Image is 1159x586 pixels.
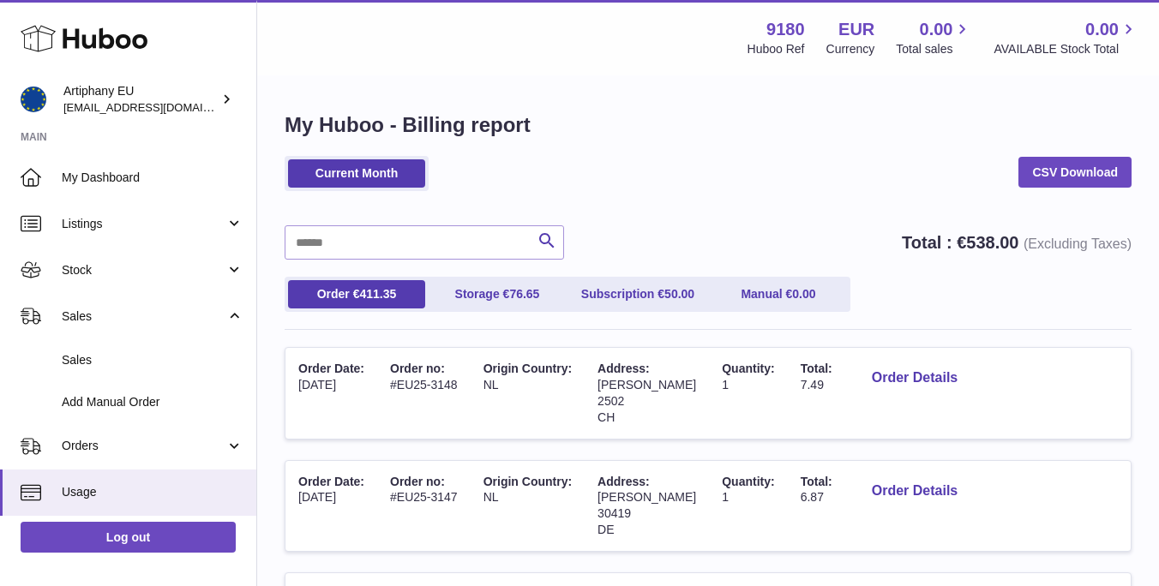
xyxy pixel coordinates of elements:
span: (Excluding Taxes) [1024,236,1132,251]
span: Address: [598,362,650,375]
span: [EMAIL_ADDRESS][DOMAIN_NAME] [63,100,252,114]
a: 0.00 Total sales [896,18,972,57]
div: Huboo Ref [748,41,805,57]
span: 0.00 [792,287,815,301]
a: 0.00 AVAILABLE Stock Total [994,18,1138,57]
span: 76.65 [509,287,539,301]
img: artiphany@artiphany.eu [21,87,46,112]
span: My Dashboard [62,170,243,186]
span: [PERSON_NAME] [598,378,696,392]
a: Log out [21,522,236,553]
a: Manual €0.00 [710,280,847,308]
span: Listings [62,216,225,232]
a: Current Month [288,159,425,188]
span: Order Date: [298,475,364,488]
div: Currency [826,41,875,57]
span: Usage [62,484,243,500]
span: Total: [801,362,832,375]
span: [PERSON_NAME] [598,490,696,504]
span: Order no: [390,475,445,488]
strong: EUR [838,18,874,41]
span: Stock [62,262,225,278]
td: #EU25-3148 [377,348,471,439]
span: 6.87 [801,490,824,504]
strong: 9180 [766,18,805,41]
span: 7.49 [801,378,824,392]
a: Order €411.35 [288,280,425,308]
span: Sales [62,308,225,325]
a: Subscription €50.00 [569,280,706,308]
button: Order Details [858,474,971,509]
td: [DATE] [285,461,377,552]
span: Total: [801,475,832,488]
span: Total sales [896,41,972,57]
td: [DATE] [285,348,377,439]
span: CH [598,410,615,424]
span: 538.00 [966,233,1018,252]
span: 50.00 [664,287,694,301]
span: 30419 [598,506,631,520]
span: Order Date: [298,362,364,375]
span: Address: [598,475,650,488]
span: Origin Country: [483,362,572,375]
span: Orders [62,438,225,454]
span: 411.35 [359,287,396,301]
a: Storage €76.65 [429,280,566,308]
button: Order Details [858,361,971,396]
span: DE [598,523,614,536]
h1: My Huboo - Billing report [285,111,1132,139]
span: 0.00 [1085,18,1119,41]
span: Order no: [390,362,445,375]
span: 0.00 [920,18,953,41]
span: AVAILABLE Stock Total [994,41,1138,57]
td: NL [471,461,585,552]
span: 2502 [598,394,624,408]
span: Sales [62,352,243,368]
td: #EU25-3147 [377,461,471,552]
td: 1 [709,348,787,439]
td: 1 [709,461,787,552]
span: Add Manual Order [62,394,243,410]
strong: Total : € [902,233,1132,252]
span: Quantity: [722,475,774,488]
td: NL [471,348,585,439]
a: CSV Download [1018,157,1132,188]
span: Quantity: [722,362,774,375]
div: Artiphany EU [63,83,218,116]
span: Origin Country: [483,475,572,488]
